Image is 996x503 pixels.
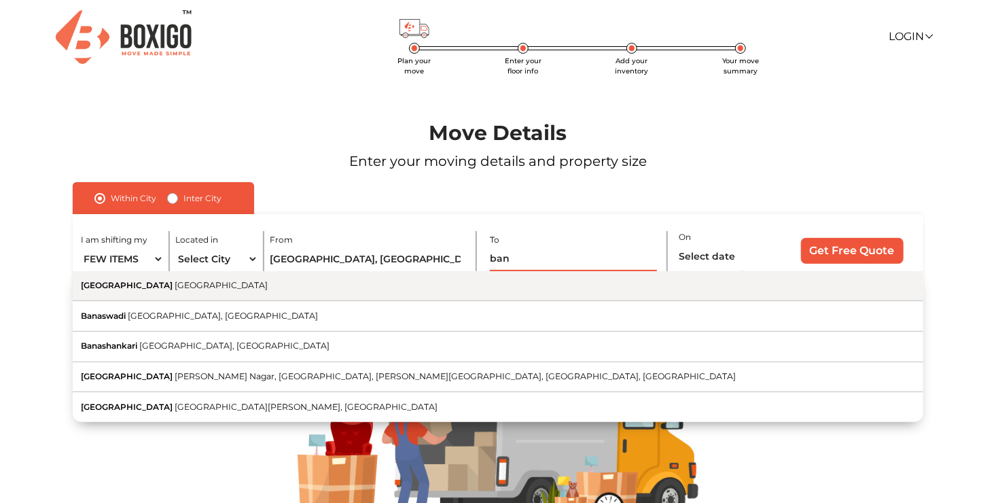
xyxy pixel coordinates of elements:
button: Banaswadi[GEOGRAPHIC_DATA], [GEOGRAPHIC_DATA] [73,301,924,332]
label: From [270,234,293,246]
span: [GEOGRAPHIC_DATA] [81,402,173,412]
label: Is flexible? [695,268,736,283]
input: Get Free Quote [801,238,904,264]
label: I am shifting my [81,234,147,246]
span: [GEOGRAPHIC_DATA], [GEOGRAPHIC_DATA] [139,341,330,351]
span: Banashankari [81,341,137,351]
span: Banaswadi [81,311,126,321]
label: On [679,231,691,243]
span: Plan your move [398,56,431,75]
span: Your move summary [722,56,759,75]
span: [GEOGRAPHIC_DATA] [175,280,268,290]
label: Within City [111,190,156,207]
span: [GEOGRAPHIC_DATA], [GEOGRAPHIC_DATA] [128,311,318,321]
p: Enter your moving details and property size [40,151,957,171]
a: Login [889,30,932,43]
span: [GEOGRAPHIC_DATA] [81,371,173,381]
input: Locality [270,247,465,271]
label: Inter City [183,190,221,207]
button: [GEOGRAPHIC_DATA][GEOGRAPHIC_DATA] [73,271,924,302]
img: Boxigo [56,10,192,64]
input: Select date [679,245,777,268]
h1: Move Details [40,121,957,145]
span: Add your inventory [616,56,649,75]
button: [GEOGRAPHIC_DATA][GEOGRAPHIC_DATA][PERSON_NAME], [GEOGRAPHIC_DATA] [73,392,924,422]
label: Located in [175,234,218,246]
span: [PERSON_NAME] Nagar, [GEOGRAPHIC_DATA], [PERSON_NAME][GEOGRAPHIC_DATA], [GEOGRAPHIC_DATA], [GEOGR... [175,371,736,381]
input: Locality [490,247,656,271]
label: To [490,234,499,246]
span: [GEOGRAPHIC_DATA] [81,280,173,290]
span: Enter your floor info [505,56,541,75]
button: [GEOGRAPHIC_DATA][PERSON_NAME] Nagar, [GEOGRAPHIC_DATA], [PERSON_NAME][GEOGRAPHIC_DATA], [GEOGRAP... [73,362,924,393]
button: Banashankari[GEOGRAPHIC_DATA], [GEOGRAPHIC_DATA] [73,332,924,362]
span: [GEOGRAPHIC_DATA][PERSON_NAME], [GEOGRAPHIC_DATA] [175,402,438,412]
